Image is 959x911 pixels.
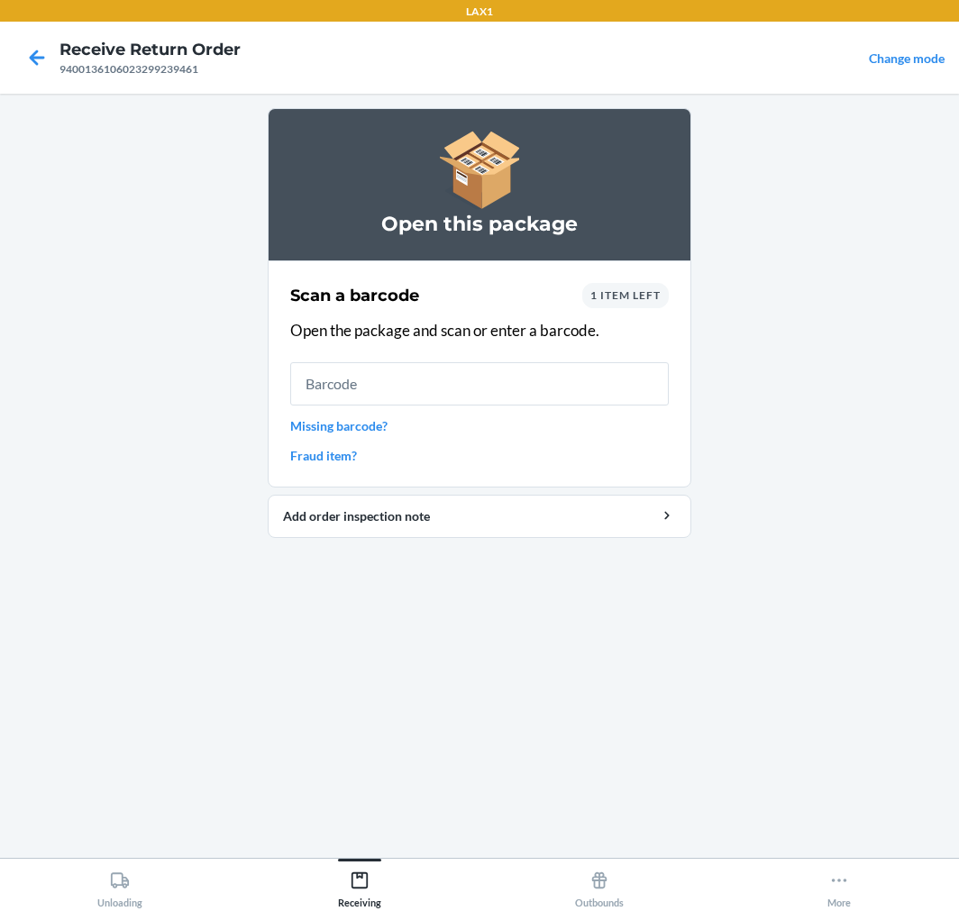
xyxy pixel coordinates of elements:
[268,495,691,538] button: Add order inspection note
[290,284,419,307] h2: Scan a barcode
[59,61,241,77] div: 9400136106023299239461
[283,506,676,525] div: Add order inspection note
[97,863,142,908] div: Unloading
[59,38,241,61] h4: Receive Return Order
[290,362,669,405] input: Barcode
[575,863,624,908] div: Outbounds
[466,4,493,20] p: LAX1
[290,319,669,342] p: Open the package and scan or enter a barcode.
[590,288,661,302] span: 1 item left
[827,863,851,908] div: More
[719,859,959,908] button: More
[240,859,479,908] button: Receiving
[290,210,669,239] h3: Open this package
[290,446,669,465] a: Fraud item?
[338,863,381,908] div: Receiving
[290,416,669,435] a: Missing barcode?
[869,50,945,66] a: Change mode
[479,859,719,908] button: Outbounds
